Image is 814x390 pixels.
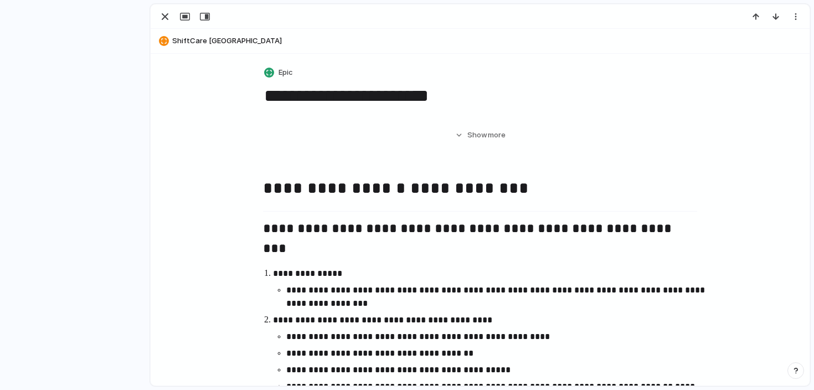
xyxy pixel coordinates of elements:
button: Epic [262,65,296,81]
button: Showmore [263,125,697,145]
button: ShiftCare [GEOGRAPHIC_DATA] [156,32,805,50]
span: more [488,130,506,141]
span: Epic [279,67,293,78]
span: Show [467,130,487,141]
span: ShiftCare [GEOGRAPHIC_DATA] [172,35,805,47]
